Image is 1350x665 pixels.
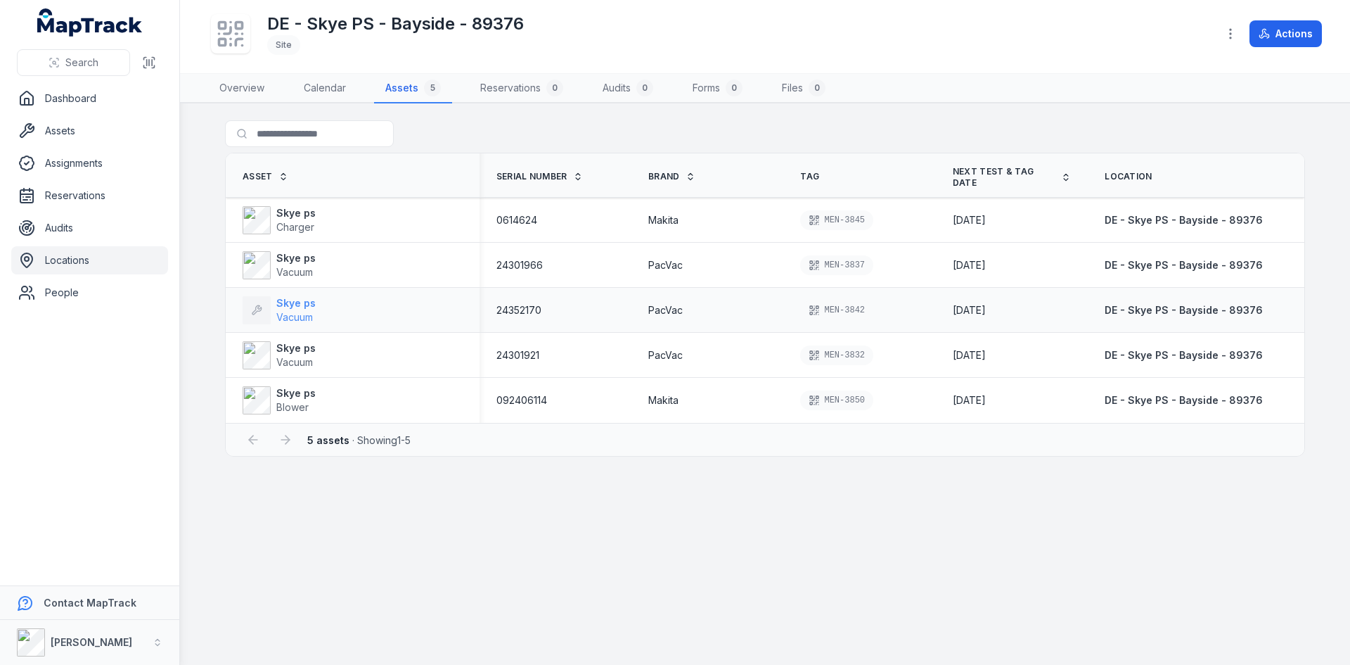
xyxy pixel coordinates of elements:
[800,300,873,320] div: MEN-3842
[1105,258,1263,272] a: DE - Skye PS - Bayside - 89376
[1249,20,1322,47] button: Actions
[953,213,986,227] time: 3/12/2026, 12:00:00 AM
[1105,393,1263,407] a: DE - Skye PS - Bayside - 89376
[11,117,168,145] a: Assets
[800,171,819,182] span: Tag
[11,246,168,274] a: Locations
[276,356,313,368] span: Vacuum
[276,266,313,278] span: Vacuum
[1105,349,1263,361] span: DE - Skye PS - Bayside - 89376
[648,258,683,272] span: PacVac
[726,80,742,96] div: 0
[648,348,683,362] span: PacVac
[307,434,349,446] strong: 5 assets
[496,393,547,407] span: 092406114
[800,346,873,365] div: MEN-3832
[1105,394,1263,406] span: DE - Skye PS - Bayside - 89376
[276,401,309,413] span: Blower
[648,303,683,317] span: PacVac
[496,171,567,182] span: Serial Number
[11,149,168,177] a: Assignments
[65,56,98,70] span: Search
[243,341,316,369] a: Skye psVacuum
[1105,304,1263,316] span: DE - Skye PS - Bayside - 89376
[953,258,986,272] time: 3/12/2026, 10:00:00 AM
[591,74,664,103] a: Audits0
[953,393,986,407] time: 3/12/2026, 10:00:00 AM
[496,303,541,317] span: 24352170
[276,221,314,233] span: Charger
[469,74,574,103] a: Reservations0
[1105,259,1263,271] span: DE - Skye PS - Bayside - 89376
[1105,213,1263,227] a: DE - Skye PS - Bayside - 89376
[208,74,276,103] a: Overview
[953,166,1071,189] a: Next test & tag date
[1105,303,1263,317] a: DE - Skye PS - Bayside - 89376
[496,258,543,272] span: 24301966
[243,171,273,182] span: Asset
[953,166,1055,189] span: Next test & tag date
[11,279,168,307] a: People
[307,434,411,446] span: · Showing 1 - 5
[292,74,357,103] a: Calendar
[243,386,316,414] a: Skye psBlower
[648,171,680,182] span: Brand
[1105,171,1152,182] span: Location
[51,636,132,648] strong: [PERSON_NAME]
[424,80,441,96] div: 5
[243,251,316,279] a: Skye psVacuum
[800,255,873,275] div: MEN-3837
[496,213,537,227] span: 0614624
[953,304,986,316] span: [DATE]
[276,311,313,323] span: Vacuum
[953,303,986,317] time: 3/12/2026, 10:00:00 AM
[546,80,563,96] div: 0
[800,391,873,410] div: MEN-3850
[276,386,316,400] strong: Skye ps
[267,35,300,55] div: Site
[374,74,452,103] a: Assets5
[953,214,986,226] span: [DATE]
[648,213,679,227] span: Makita
[800,210,873,230] div: MEN-3845
[243,171,288,182] a: Asset
[953,348,986,362] time: 3/12/2026, 10:00:00 AM
[809,80,825,96] div: 0
[17,49,130,76] button: Search
[953,259,986,271] span: [DATE]
[44,597,136,609] strong: Contact MapTrack
[11,182,168,210] a: Reservations
[276,341,316,355] strong: Skye ps
[1105,348,1263,362] a: DE - Skye PS - Bayside - 89376
[276,296,316,310] strong: Skye ps
[243,296,316,324] a: Skye psVacuum
[11,84,168,113] a: Dashboard
[11,214,168,242] a: Audits
[496,348,539,362] span: 24301921
[1105,214,1263,226] span: DE - Skye PS - Bayside - 89376
[496,171,583,182] a: Serial Number
[37,8,143,37] a: MapTrack
[636,80,653,96] div: 0
[681,74,754,103] a: Forms0
[953,394,986,406] span: [DATE]
[276,251,316,265] strong: Skye ps
[771,74,837,103] a: Files0
[276,206,316,220] strong: Skye ps
[953,349,986,361] span: [DATE]
[267,13,524,35] h1: DE - Skye PS - Bayside - 89376
[243,206,316,234] a: Skye psCharger
[648,393,679,407] span: Makita
[648,171,695,182] a: Brand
